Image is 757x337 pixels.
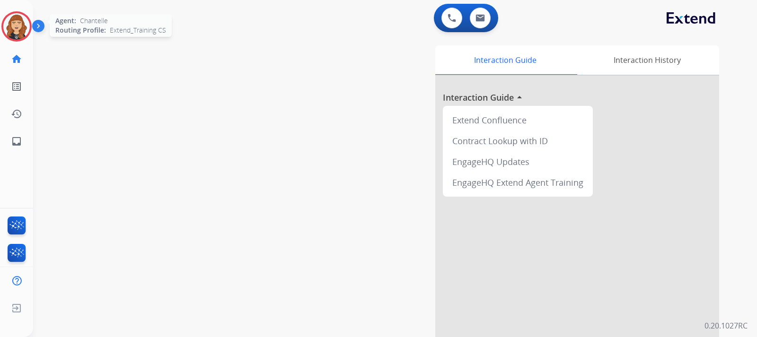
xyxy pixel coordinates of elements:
[704,320,748,331] p: 0.20.1027RC
[447,172,589,193] div: EngageHQ Extend Agent Training
[11,81,22,92] mat-icon: list_alt
[80,16,108,26] span: Chantelle
[55,16,76,26] span: Agent:
[435,45,575,75] div: Interaction Guide
[3,13,30,40] img: avatar
[447,110,589,130] div: Extend Confluence
[11,53,22,65] mat-icon: home
[575,45,719,75] div: Interaction History
[11,108,22,120] mat-icon: history
[55,26,106,35] span: Routing Profile:
[110,26,166,35] span: Extend_Training CS
[447,151,589,172] div: EngageHQ Updates
[11,136,22,147] mat-icon: inbox
[447,130,589,151] div: Contract Lookup with ID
